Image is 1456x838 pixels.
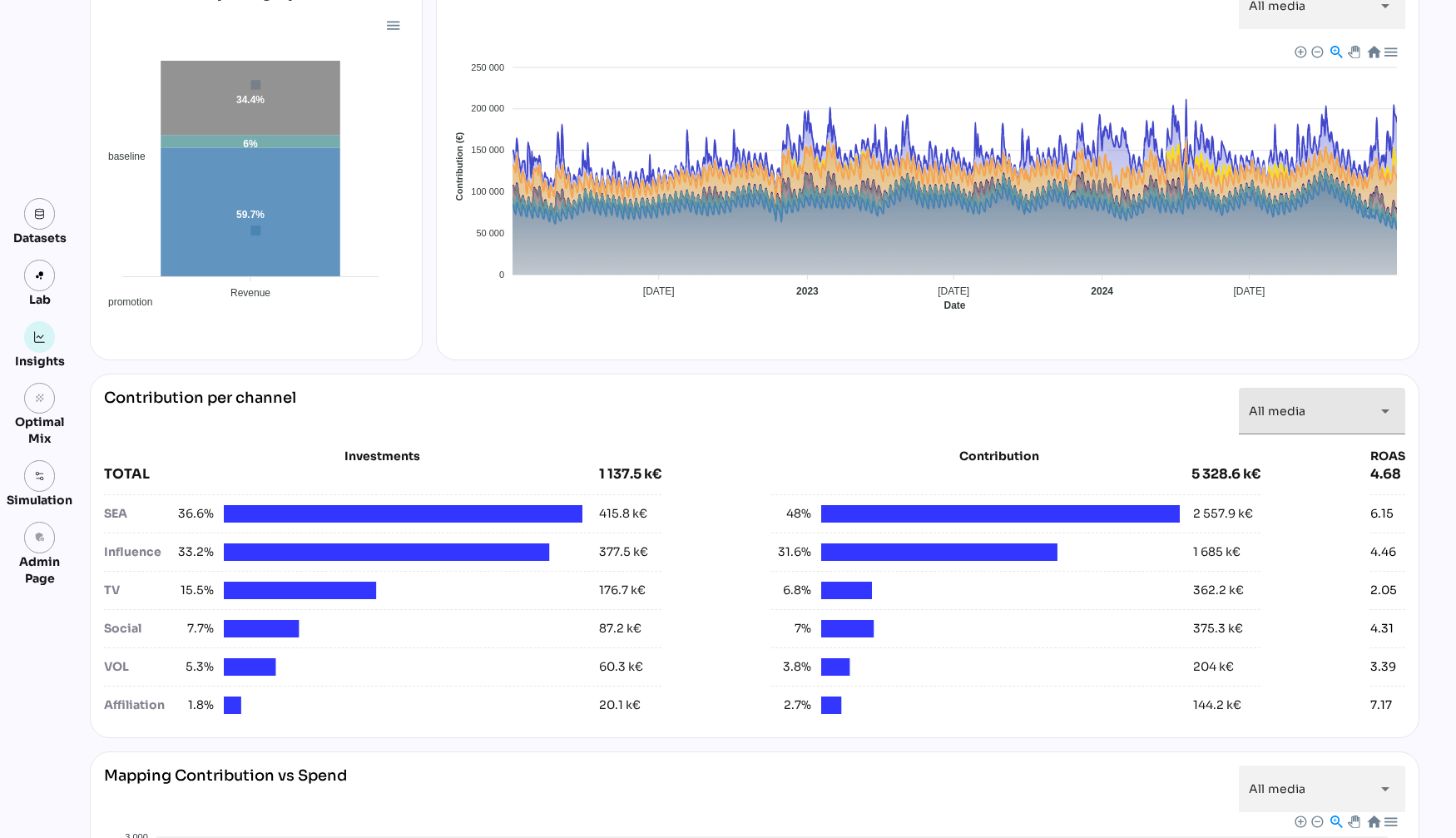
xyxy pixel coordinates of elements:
[1310,45,1322,57] div: Zoom Out
[104,620,174,637] div: Social
[1370,620,1394,637] div: 4.31
[1193,543,1241,561] div: 1 685 k€
[1366,814,1380,828] div: Reset Zoom
[104,582,174,599] div: TV
[7,492,72,508] div: Simulation
[104,543,174,561] div: Influence
[104,448,661,464] div: Investments
[771,582,811,599] span: 6.8%
[7,414,72,447] div: Optimal Mix
[174,582,214,599] span: 15.5%
[104,697,174,714] div: Affiliation
[34,393,46,404] i: grain
[385,17,399,32] div: Menu
[642,285,674,297] tspan: [DATE]
[34,270,46,281] img: lab.svg
[22,291,58,308] div: Lab
[96,296,152,308] span: promotion
[453,131,463,201] text: Contribution (€)
[599,582,646,599] div: 176.7 k€
[1249,404,1305,419] span: All media
[34,331,46,343] img: graph.svg
[771,697,811,714] span: 2.7%
[34,532,46,543] i: admin_panel_settings
[1348,816,1358,826] div: Panning
[104,766,347,812] div: Mapping Contribution vs Spend
[1193,697,1241,714] div: 144.2 k€
[1370,582,1397,599] div: 2.05
[13,230,67,246] div: Datasets
[813,448,1186,464] div: Contribution
[599,464,661,484] div: 1 137.5 k€
[771,620,811,637] span: 7%
[498,270,503,280] tspan: 0
[174,697,214,714] span: 1.8%
[1370,464,1405,484] div: 4.68
[471,103,504,113] tspan: 200 000
[1249,781,1305,796] span: All media
[104,505,174,523] div: SEA
[1193,620,1243,637] div: 375.3 k€
[96,151,146,162] span: baseline
[1382,44,1396,58] div: Menu
[1370,448,1405,464] div: ROAS
[599,543,648,561] div: 377.5 k€
[230,287,270,299] tspan: Revenue
[599,620,641,637] div: 87.2 k€
[1294,45,1305,57] div: Zoom In
[938,285,969,297] tspan: [DATE]
[104,464,599,484] div: TOTAL
[15,353,65,369] div: Insights
[471,62,504,72] tspan: 250 000
[599,697,641,714] div: 20.1 k€
[771,658,811,676] span: 3.8%
[174,620,214,637] span: 7.7%
[1347,46,1357,56] div: Panning
[174,658,214,676] span: 5.3%
[599,505,647,523] div: 415.8 k€
[174,543,214,561] span: 33.2%
[1370,697,1392,714] div: 7.17
[34,470,46,482] img: settings.svg
[1310,815,1322,826] div: Zoom Out
[943,300,965,311] text: Date
[1191,464,1260,484] div: 5 328.6 k€
[1365,44,1379,58] div: Reset Zoom
[1328,44,1342,58] div: Selection Zoom
[7,553,72,587] div: Admin Page
[796,285,819,297] tspan: 2023
[1375,401,1395,421] i: arrow_drop_down
[476,228,504,238] tspan: 50 000
[771,543,811,561] span: 31.6%
[1370,505,1394,523] div: 6.15
[104,388,296,434] div: Contribution per channel
[1193,505,1253,523] div: 2 557.9 k€
[1375,779,1395,799] i: arrow_drop_down
[771,505,811,523] span: 48%
[599,658,643,676] div: 60.3 k€
[1383,814,1397,828] div: Menu
[1294,815,1305,826] div: Zoom In
[1091,285,1113,297] tspan: 2024
[1329,814,1343,828] div: Selection Zoom
[1233,285,1265,297] tspan: [DATE]
[1193,658,1234,676] div: 204 k€
[104,658,174,676] div: VOL
[1193,582,1244,599] div: 362.2 k€
[34,208,46,220] img: data.svg
[1370,658,1396,676] div: 3.39
[471,186,504,196] tspan: 100 000
[1370,543,1396,561] div: 4.46
[174,505,214,523] span: 36.6%
[471,145,504,155] tspan: 150 000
